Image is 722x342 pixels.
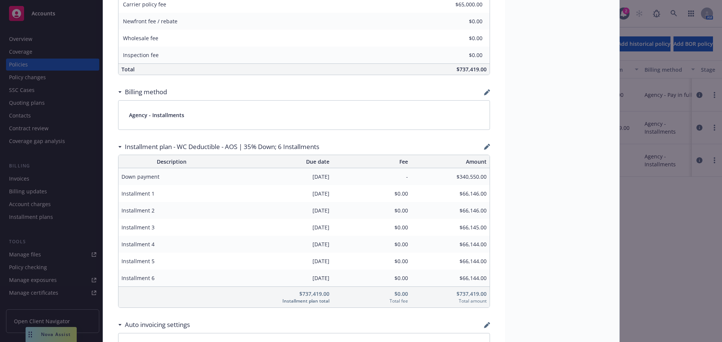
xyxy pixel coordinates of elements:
span: $66,146.00 [414,206,487,214]
span: $0.00 [335,240,408,248]
span: $0.00 [335,223,408,231]
span: Total amount [414,298,487,304]
h3: Billing method [125,87,167,97]
span: Newfront fee / rebate [123,18,177,25]
span: $66,144.00 [414,257,487,265]
input: 0.00 [438,16,487,27]
span: Installment 5 [121,257,223,265]
div: Billing method [118,87,167,97]
span: [DATE] [228,206,329,214]
span: $737,419.00 [228,290,329,298]
span: Inspection fee [123,51,159,59]
span: [DATE] [228,240,329,248]
span: [DATE] [228,190,329,197]
span: - [335,173,408,181]
span: Installment plan total [228,298,329,304]
span: Total [121,66,135,73]
span: Carrier policy fee [123,1,166,8]
span: Down payment [121,173,223,181]
span: Wholesale fee [123,35,158,42]
span: $737,419.00 [457,66,487,73]
span: $0.00 [335,206,408,214]
input: 0.00 [438,33,487,44]
h3: Installment plan - WC Deductible - AOS | 35% Down; 6 Installments [125,142,319,152]
span: $0.00 [335,190,408,197]
div: Auto invoicing settings [118,320,190,330]
span: $0.00 [335,274,408,282]
span: Description [121,158,223,166]
div: Agency - Installments [118,101,490,130]
span: $737,419.00 [414,290,487,298]
span: $66,144.00 [414,274,487,282]
span: Installment 1 [121,190,223,197]
span: [DATE] [228,257,329,265]
h3: Auto invoicing settings [125,320,190,330]
span: [DATE] [228,173,329,181]
span: [DATE] [228,223,329,231]
span: Fee [335,158,408,166]
span: $66,146.00 [414,190,487,197]
span: Total fee [335,298,408,304]
span: $0.00 [335,257,408,265]
span: $0.00 [335,290,408,298]
span: Installment 3 [121,223,223,231]
span: [DATE] [228,274,329,282]
span: $66,145.00 [414,223,487,231]
span: Due date [228,158,329,166]
span: Installment 6 [121,274,223,282]
span: Amount [414,158,487,166]
span: Installment 4 [121,240,223,248]
span: Installment 2 [121,206,223,214]
span: $340,550.00 [414,173,487,181]
div: Installment plan - WC Deductible - AOS | 35% Down; 6 Installments [118,142,319,152]
span: $66,144.00 [414,240,487,248]
input: 0.00 [438,50,487,61]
